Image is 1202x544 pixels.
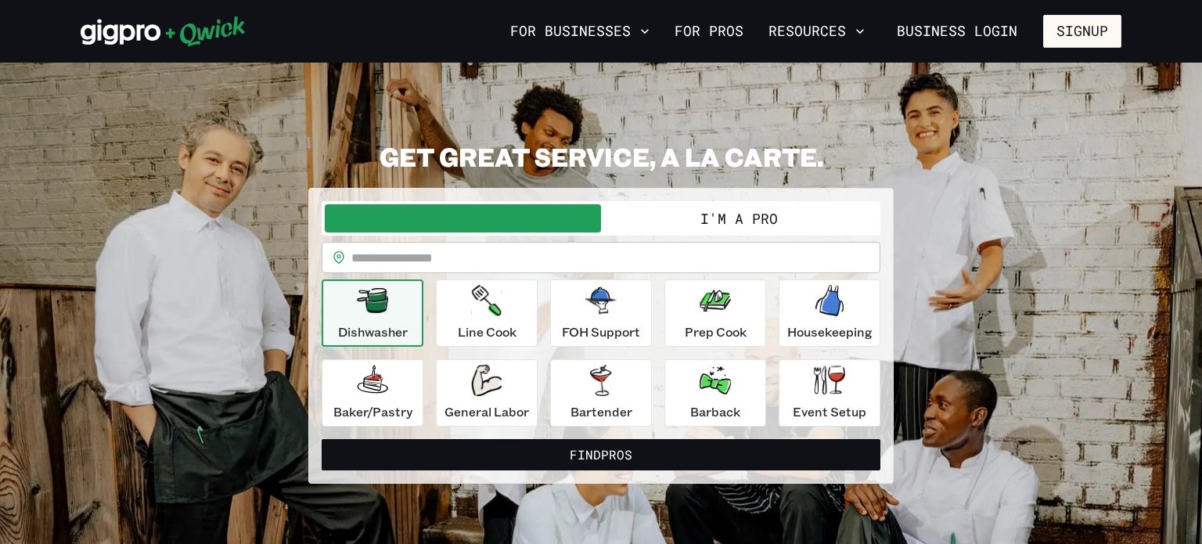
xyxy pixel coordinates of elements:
[550,279,652,347] button: FOH Support
[338,322,408,341] p: Dishwasher
[787,322,873,341] p: Housekeeping
[444,402,529,421] p: General Labor
[436,279,538,347] button: Line Cook
[668,18,750,45] a: For Pros
[562,322,640,341] p: FOH Support
[601,204,877,232] button: I'm a Pro
[325,204,601,232] button: I'm a Business
[884,15,1031,48] a: Business Login
[436,359,538,427] button: General Labor
[690,402,740,421] p: Barback
[664,359,766,427] button: Barback
[322,279,423,347] button: Dishwasher
[322,359,423,427] button: Baker/Pastry
[1043,15,1121,48] button: Signup
[308,141,894,172] h2: GET GREAT SERVICE, A LA CARTE.
[570,402,632,421] p: Bartender
[322,439,880,470] button: FindPros
[333,402,412,421] p: Baker/Pastry
[664,279,766,347] button: Prep Cook
[762,18,871,45] button: Resources
[685,322,747,341] p: Prep Cook
[793,402,866,421] p: Event Setup
[779,279,880,347] button: Housekeeping
[779,359,880,427] button: Event Setup
[504,18,656,45] button: For Businesses
[550,359,652,427] button: Bartender
[458,322,516,341] p: Line Cook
